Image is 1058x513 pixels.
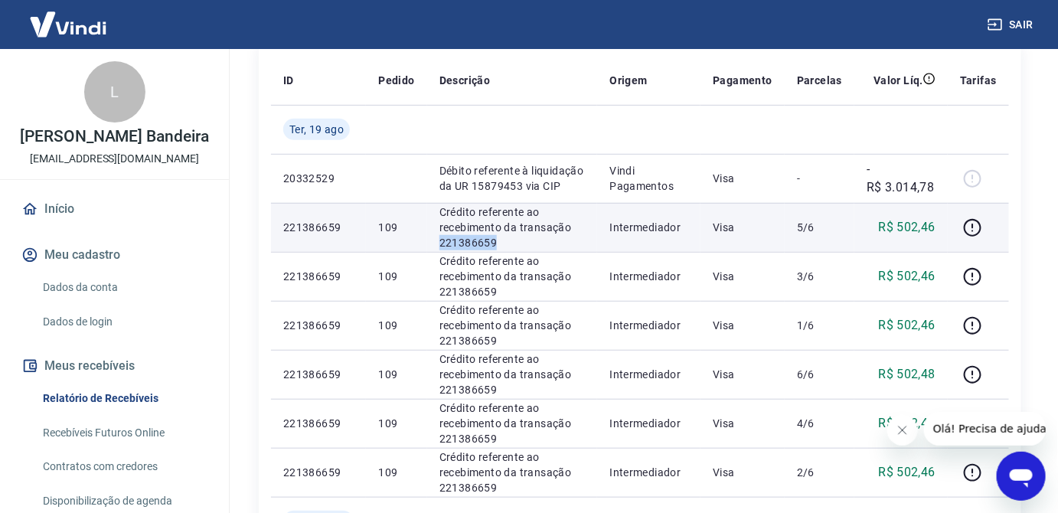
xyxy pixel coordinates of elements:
[18,192,211,226] a: Início
[713,171,772,186] p: Visa
[378,73,414,88] p: Pedido
[797,73,842,88] p: Parcelas
[439,449,586,495] p: Crédito referente ao recebimento da transação 221386659
[609,416,688,431] p: Intermediador
[439,400,586,446] p: Crédito referente ao recebimento da transação 221386659
[879,218,936,237] p: R$ 502,46
[439,204,586,250] p: Crédito referente ao recebimento da transação 221386659
[378,465,414,480] p: 109
[713,367,772,382] p: Visa
[439,163,586,194] p: Débito referente à liquidação da UR 15879453 via CIP
[609,163,688,194] p: Vindi Pagamentos
[797,416,842,431] p: 4/6
[37,306,211,338] a: Dados de login
[283,269,354,284] p: 221386659
[713,318,772,333] p: Visa
[283,73,294,88] p: ID
[874,73,923,88] p: Valor Líq.
[18,238,211,272] button: Meu cadastro
[713,269,772,284] p: Visa
[439,302,586,348] p: Crédito referente ao recebimento da transação 221386659
[37,383,211,414] a: Relatório de Recebíveis
[887,415,918,446] iframe: Fechar mensagem
[985,11,1040,39] button: Sair
[879,267,936,286] p: R$ 502,46
[609,318,688,333] p: Intermediador
[283,220,354,235] p: 221386659
[378,220,414,235] p: 109
[797,367,842,382] p: 6/6
[867,160,936,197] p: -R$ 3.014,78
[879,365,936,384] p: R$ 502,48
[713,465,772,480] p: Visa
[18,1,118,47] img: Vindi
[283,318,354,333] p: 221386659
[713,73,772,88] p: Pagamento
[283,171,354,186] p: 20332529
[84,61,145,123] div: L
[609,269,688,284] p: Intermediador
[609,73,647,88] p: Origem
[283,367,354,382] p: 221386659
[797,171,842,186] p: -
[37,417,211,449] a: Recebíveis Futuros Online
[439,73,491,88] p: Descrição
[30,151,199,167] p: [EMAIL_ADDRESS][DOMAIN_NAME]
[378,269,414,284] p: 109
[37,272,211,303] a: Dados da conta
[378,367,414,382] p: 109
[797,465,842,480] p: 2/6
[37,451,211,482] a: Contratos com credores
[378,416,414,431] p: 109
[609,465,688,480] p: Intermediador
[960,73,997,88] p: Tarifas
[797,269,842,284] p: 3/6
[283,465,354,480] p: 221386659
[9,11,129,23] span: Olá! Precisa de ajuda?
[289,122,344,137] span: Ter, 19 ago
[879,463,936,482] p: R$ 502,46
[609,220,688,235] p: Intermediador
[924,412,1046,446] iframe: Mensagem da empresa
[797,318,842,333] p: 1/6
[797,220,842,235] p: 5/6
[997,452,1046,501] iframe: Botão para abrir a janela de mensagens
[378,318,414,333] p: 109
[879,316,936,335] p: R$ 502,46
[20,129,209,145] p: [PERSON_NAME] Bandeira
[713,416,772,431] p: Visa
[283,416,354,431] p: 221386659
[439,351,586,397] p: Crédito referente ao recebimento da transação 221386659
[439,253,586,299] p: Crédito referente ao recebimento da transação 221386659
[18,349,211,383] button: Meus recebíveis
[879,414,936,433] p: R$ 502,46
[713,220,772,235] p: Visa
[609,367,688,382] p: Intermediador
